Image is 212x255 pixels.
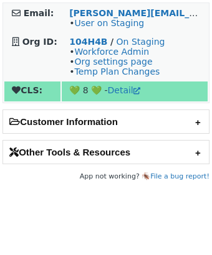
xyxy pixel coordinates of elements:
footer: App not working? 🪳 [2,170,210,183]
strong: Email: [24,8,54,18]
span: • [69,18,144,28]
a: User on Staging [74,18,144,28]
a: Detail [108,85,140,95]
a: On Staging [117,37,165,47]
a: Org settings page [74,57,152,67]
h2: Customer Information [3,110,209,133]
strong: / [110,37,113,47]
td: 💚 8 💚 - [62,81,208,101]
a: 104H4B [69,37,107,47]
a: Temp Plan Changes [74,67,160,76]
a: Workforce Admin [74,47,149,57]
span: • • • [69,47,160,76]
strong: Org ID: [22,37,57,47]
strong: CLS: [12,85,42,95]
a: File a bug report! [150,172,210,180]
h2: Other Tools & Resources [3,141,209,164]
